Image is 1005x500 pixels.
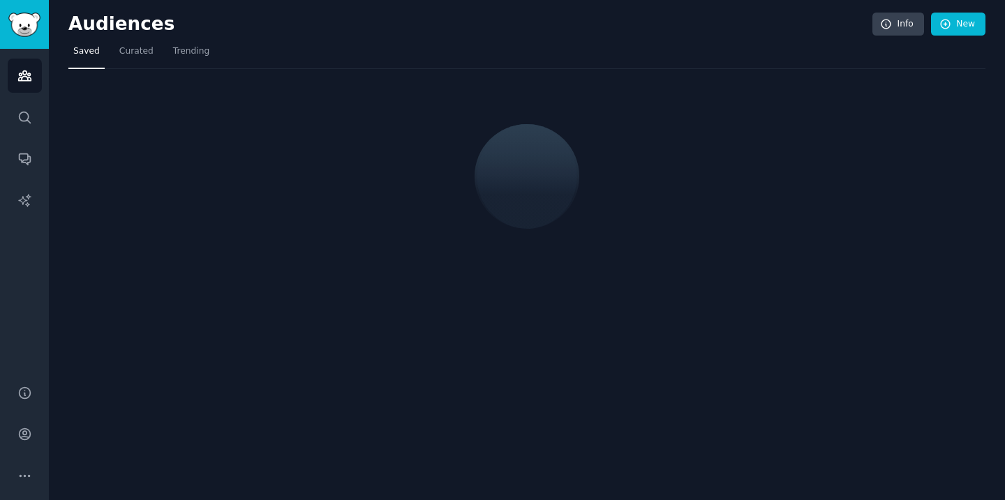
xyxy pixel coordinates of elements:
a: Curated [114,40,158,69]
h2: Audiences [68,13,872,36]
span: Curated [119,45,154,58]
a: Trending [168,40,214,69]
a: Saved [68,40,105,69]
a: Info [872,13,924,36]
span: Trending [173,45,209,58]
span: Saved [73,45,100,58]
a: New [931,13,985,36]
img: GummySearch logo [8,13,40,37]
